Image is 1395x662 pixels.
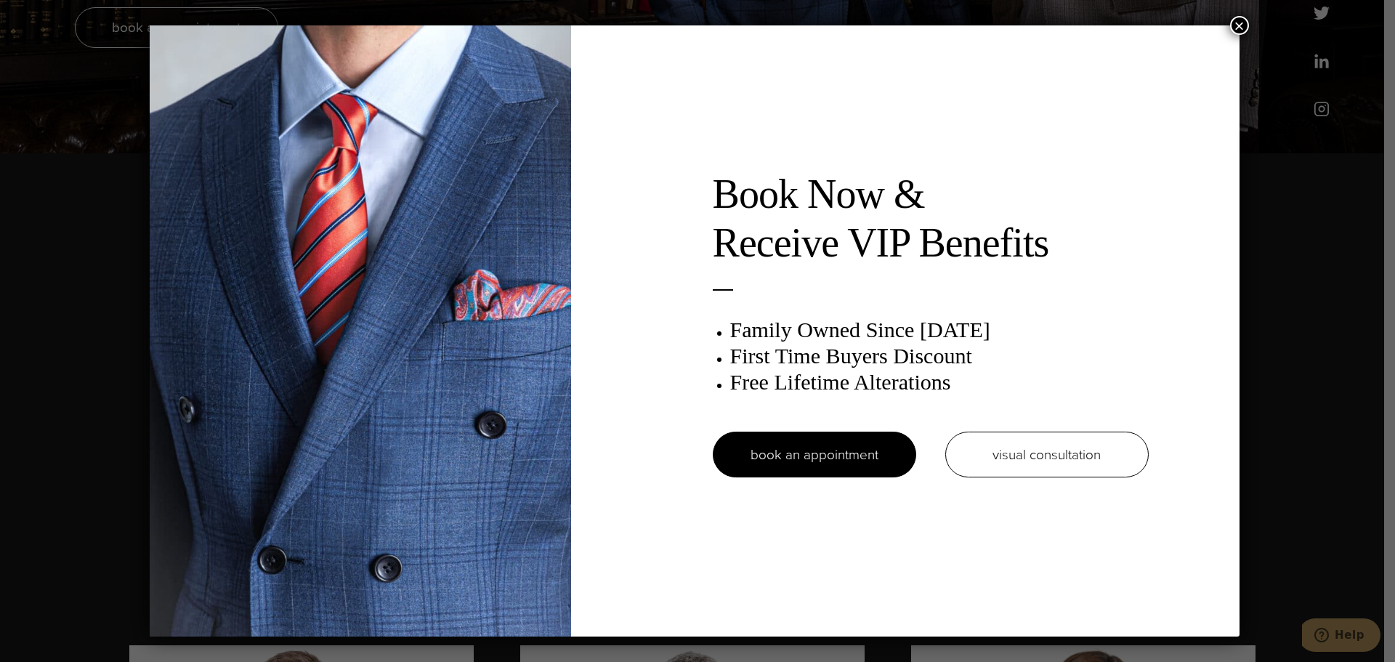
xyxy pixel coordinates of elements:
[713,432,916,477] a: book an appointment
[730,369,1149,395] h3: Free Lifetime Alterations
[33,10,62,23] span: Help
[730,317,1149,343] h3: Family Owned Since [DATE]
[730,343,1149,369] h3: First Time Buyers Discount
[945,432,1149,477] a: visual consultation
[1230,16,1249,35] button: Close
[713,170,1149,267] h2: Book Now & Receive VIP Benefits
